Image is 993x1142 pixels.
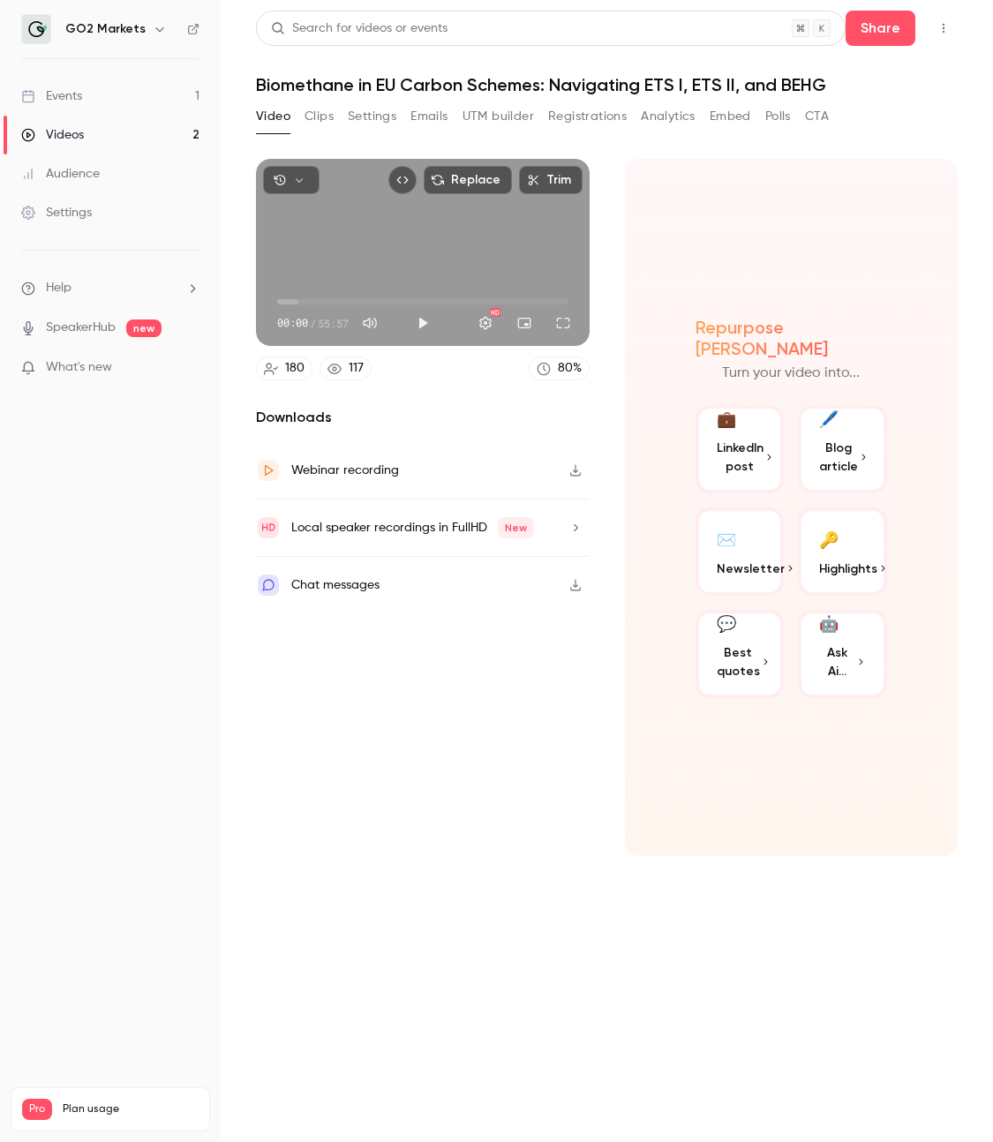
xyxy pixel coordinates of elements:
[929,14,958,42] button: Top Bar Actions
[696,507,785,596] button: ✉️Newsletter
[65,20,146,38] h6: GO2 Markets
[310,315,316,331] span: /
[765,102,791,131] button: Polls
[256,357,312,380] a: 180
[558,359,582,378] div: 80 %
[256,102,290,131] button: Video
[798,405,887,493] button: 🖊️Blog article
[256,74,958,95] h1: Biomethane in EU Carbon Schemes: Navigating ETS I, ETS II, and BEHG
[717,560,785,578] span: Newsletter
[722,363,860,384] p: Turn your video into...
[277,315,308,331] span: 00:00
[410,102,448,131] button: Emails
[717,408,736,432] div: 💼
[388,166,417,194] button: Embed video
[46,319,116,337] a: SpeakerHub
[519,166,583,194] button: Trim
[819,439,858,476] span: Blog article
[348,102,396,131] button: Settings
[318,315,349,331] span: 55:57
[819,612,839,636] div: 🤖
[498,517,534,538] span: New
[846,11,915,46] button: Share
[46,279,71,297] span: Help
[320,357,372,380] a: 117
[178,360,199,376] iframe: Noticeable Trigger
[798,507,887,596] button: 🔑Highlights
[21,204,92,222] div: Settings
[22,15,50,43] img: GO2 Markets
[696,317,888,359] h2: Repurpose [PERSON_NAME]
[349,359,364,378] div: 117
[21,165,100,183] div: Audience
[819,408,839,432] div: 🖊️
[21,126,84,144] div: Videos
[126,319,162,337] span: new
[405,305,440,341] button: Play
[256,407,590,428] h2: Downloads
[305,102,334,131] button: Clips
[545,305,581,341] button: Full screen
[696,405,785,493] button: 💼LinkedIn post
[805,102,829,131] button: CTA
[696,610,785,698] button: 💬Best quotes
[277,315,349,331] div: 00:00
[819,525,839,552] div: 🔑
[352,305,387,341] button: Mute
[22,1099,52,1120] span: Pro
[641,102,696,131] button: Analytics
[291,575,380,596] div: Chat messages
[717,525,736,552] div: ✉️
[291,460,399,481] div: Webinar recording
[46,358,112,377] span: What's new
[819,560,877,578] span: Highlights
[798,610,887,698] button: 🤖Ask Ai...
[529,357,590,380] a: 80%
[548,102,627,131] button: Registrations
[21,87,82,105] div: Events
[63,1102,199,1116] span: Plan usage
[717,612,736,636] div: 💬
[507,305,542,341] button: Turn on miniplayer
[291,517,534,538] div: Local speaker recordings in FullHD
[271,19,448,38] div: Search for videos or events
[424,166,512,194] button: Replace
[463,102,534,131] button: UTM builder
[717,643,760,680] span: Best quotes
[819,643,855,680] span: Ask Ai...
[285,359,305,378] div: 180
[468,305,503,341] button: Settings
[717,439,764,476] span: LinkedIn post
[21,279,199,297] li: help-dropdown-opener
[710,102,751,131] button: Embed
